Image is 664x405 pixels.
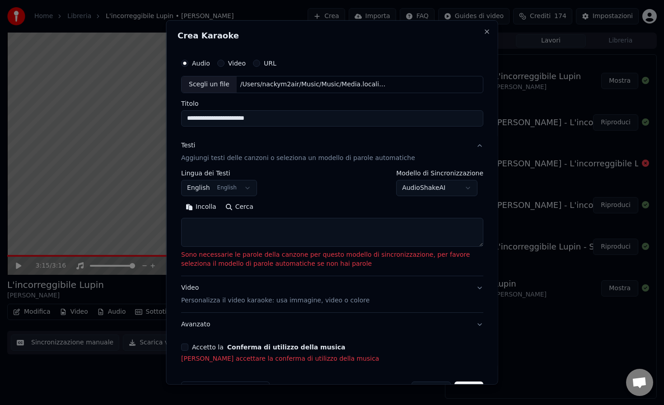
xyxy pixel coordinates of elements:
[181,283,369,305] div: Video
[411,381,451,398] button: Annulla
[236,80,390,89] div: /Users/nackym2air/Music/Music/Media.localized/Music/Compilations/#[PERSON_NAME] più belle/1-15 P...
[192,344,345,350] label: Accetto la
[181,141,195,150] div: Testi
[181,100,483,107] label: Titolo
[454,381,483,398] button: Crea
[227,344,345,350] button: Accetto la
[228,60,245,66] label: Video
[181,354,483,363] p: [PERSON_NAME] accettare la conferma di utilizzo della musica
[181,170,257,176] label: Lingua dei Testi
[181,200,221,214] button: Incolla
[181,250,483,268] p: Sono necessarie le parole della canzone per questo modello di sincronizzazione, per favore selezi...
[181,154,415,163] p: Aggiungi testi delle canzoni o seleziona un modello di parole automatiche
[182,76,237,93] div: Scegli un file
[192,60,210,66] label: Audio
[181,134,483,170] button: TestiAggiungi testi delle canzoni o seleziona un modello di parole automatiche
[181,296,369,305] p: Personalizza il video karaoke: usa immagine, video o colore
[178,32,487,40] h2: Crea Karaoke
[181,313,483,336] button: Avanzato
[264,60,276,66] label: URL
[181,276,483,312] button: VideoPersonalizza il video karaoke: usa immagine, video o colore
[396,170,483,176] label: Modello di Sincronizzazione
[181,170,483,276] div: TestiAggiungi testi delle canzoni o seleziona un modello di parole automatiche
[220,200,257,214] button: Cerca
